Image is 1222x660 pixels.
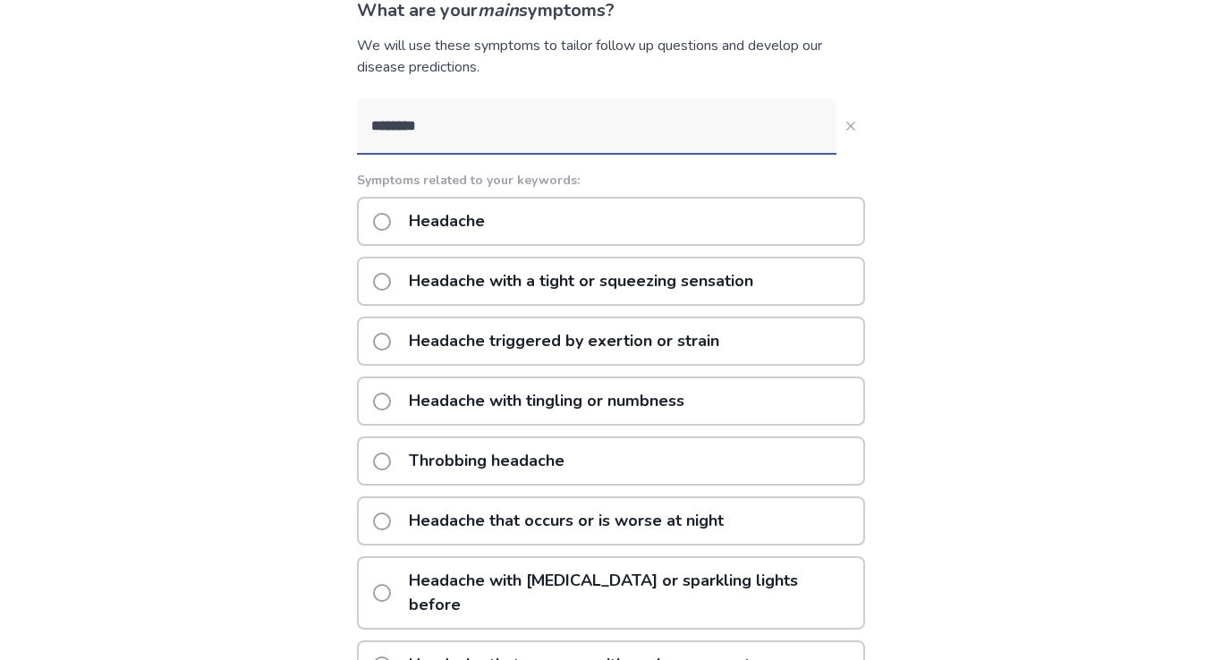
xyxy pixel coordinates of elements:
[398,258,764,304] p: Headache with a tight or squeezing sensation
[398,199,496,244] p: Headache
[398,378,695,424] p: Headache with tingling or numbness
[398,438,575,484] p: Throbbing headache
[836,112,865,140] button: Close
[398,558,863,628] p: Headache with [MEDICAL_DATA] or sparkling lights before
[357,99,836,153] input: Close
[398,498,734,544] p: Headache that occurs or is worse at night
[398,318,730,364] p: Headache triggered by exertion or strain
[357,171,865,190] p: Symptoms related to your keywords:
[357,35,865,78] div: We will use these symptoms to tailor follow up questions and develop our disease predictions.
